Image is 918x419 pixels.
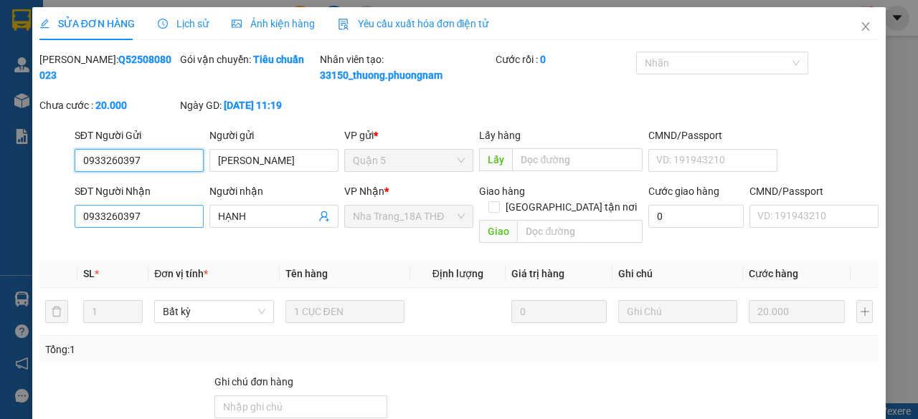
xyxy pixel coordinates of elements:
b: 20.000 [95,100,127,111]
span: close [860,21,871,32]
div: Gói vận chuyển: [180,52,318,67]
button: Close [846,7,886,47]
div: SĐT Người Gửi [75,127,204,143]
button: plus [856,300,873,323]
span: Nha Trang_18A THĐ [353,206,465,227]
input: Dọc đường [512,148,642,171]
span: Ảnh kiện hàng [232,18,315,29]
input: Ghi Chú [618,300,737,323]
label: Ghi chú đơn hàng [214,376,293,387]
span: SL [83,268,95,279]
button: delete [45,300,68,323]
div: Ngày GD: [180,97,318,113]
input: VD: Bàn, Ghế [285,300,404,323]
input: 0 [511,300,607,323]
div: Tổng: 1 [45,342,356,357]
b: [DATE] 11:19 [224,100,282,111]
span: Cước hàng [749,268,798,279]
span: Yêu cầu xuất hóa đơn điện tử [338,18,489,29]
div: Cước rồi : [496,52,633,67]
span: clock-circle [158,19,168,29]
span: [GEOGRAPHIC_DATA] tận nơi [500,199,643,215]
div: SĐT Người Nhận [75,183,204,199]
div: [PERSON_NAME]: [39,52,177,83]
span: Tên hàng [285,268,328,279]
span: Lấy [479,148,512,171]
label: Cước giao hàng [648,186,719,197]
div: Người gửi [209,127,339,143]
span: Quận 5 [353,150,465,171]
span: Định lượng [432,268,483,279]
span: edit [39,19,49,29]
input: Dọc đường [517,220,642,243]
span: Giao hàng [479,186,525,197]
div: VP gửi [344,127,473,143]
input: Cước giao hàng [648,205,744,228]
span: Bất kỳ [163,301,265,322]
div: Người nhận [209,183,339,199]
span: Giao [479,220,517,243]
b: Tiêu chuẩn [253,54,304,65]
th: Ghi chú [612,260,743,288]
span: user-add [318,211,330,222]
img: icon [338,19,349,30]
span: VP Nhận [344,186,384,197]
span: Lịch sử [158,18,209,29]
span: Đơn vị tính [154,268,208,279]
b: 33150_thuong.phuongnam [320,69,443,81]
b: 0 [540,54,546,65]
span: Lấy hàng [479,130,521,141]
div: CMND/Passport [749,183,879,199]
span: Giá trị hàng [511,268,564,279]
input: 0 [749,300,845,323]
input: Ghi chú đơn hàng [214,395,387,418]
span: SỬA ĐƠN HÀNG [39,18,135,29]
div: Nhân viên tạo: [320,52,493,83]
div: Chưa cước : [39,97,177,113]
div: CMND/Passport [648,127,777,143]
span: picture [232,19,242,29]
